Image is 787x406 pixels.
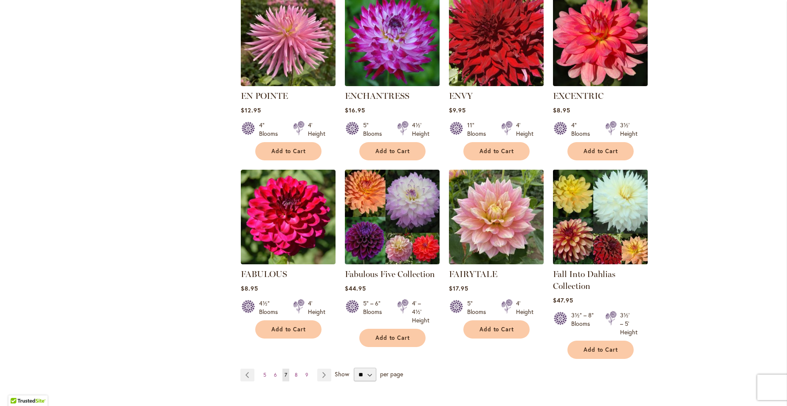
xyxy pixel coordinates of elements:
span: 5 [263,372,266,378]
a: Enchantress [345,80,440,88]
span: Add to Cart [271,148,306,155]
span: Add to Cart [584,148,618,155]
a: Fall Into Dahlias Collection [553,269,615,291]
div: 3½' – 5' Height [620,311,637,336]
span: 8 [295,372,298,378]
span: $47.95 [553,296,573,304]
span: Add to Cart [271,326,306,333]
a: Fabulous Five Collection [345,258,440,266]
button: Add to Cart [359,142,426,160]
a: 5 [261,369,268,381]
div: 4" Blooms [571,121,595,138]
div: 3½' Height [620,121,637,138]
div: 3½" – 8" Blooms [571,311,595,336]
a: ENCHANTRESS [345,91,409,101]
span: Add to Cart [375,148,410,155]
a: Fall Into Dahlias Collection [553,258,648,266]
div: 11" Blooms [467,121,491,138]
span: $9.95 [449,106,466,114]
button: Add to Cart [255,320,322,339]
div: 4½" Blooms [259,299,283,316]
div: 4' Height [516,299,533,316]
a: Fabulous Five Collection [345,269,435,279]
button: Add to Cart [255,142,322,160]
a: EN POINTE [241,91,288,101]
a: EXCENTRIC [553,91,604,101]
a: EN POINTE [241,80,336,88]
div: 5" Blooms [467,299,491,316]
span: $12.95 [241,106,261,114]
img: FABULOUS [241,170,336,264]
div: 4½' Height [412,121,429,138]
a: FAIRYTALE [449,269,497,279]
span: per page [380,370,403,378]
span: $17.95 [449,284,468,292]
button: Add to Cart [359,329,426,347]
div: 5" Blooms [363,121,387,138]
div: 4' Height [516,121,533,138]
button: Add to Cart [567,341,634,359]
span: 6 [274,372,277,378]
a: 9 [303,369,310,381]
span: 9 [305,372,308,378]
span: $44.95 [345,284,366,292]
iframe: Launch Accessibility Center [6,376,30,400]
a: Envy [449,80,544,88]
a: EXCENTRIC [553,80,648,88]
img: Fall Into Dahlias Collection [550,167,650,266]
span: Add to Cart [584,346,618,353]
div: 4" Blooms [259,121,283,138]
button: Add to Cart [567,142,634,160]
button: Add to Cart [463,142,530,160]
span: Show [335,370,349,378]
span: $8.95 [553,106,570,114]
a: Fairytale [449,258,544,266]
span: Add to Cart [480,326,514,333]
div: 4' – 4½' Height [412,299,429,325]
div: 4' Height [308,299,325,316]
span: Add to Cart [480,148,514,155]
a: ENVY [449,91,473,101]
a: 8 [293,369,300,381]
span: $16.95 [345,106,365,114]
div: 5" – 6" Blooms [363,299,387,325]
span: Add to Cart [375,334,410,342]
a: 6 [272,369,279,381]
div: 4' Height [308,121,325,138]
img: Fairytale [449,170,544,264]
span: 7 [285,372,287,378]
a: FABULOUS [241,258,336,266]
span: $8.95 [241,284,258,292]
button: Add to Cart [463,320,530,339]
a: FABULOUS [241,269,287,279]
img: Fabulous Five Collection [345,170,440,264]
